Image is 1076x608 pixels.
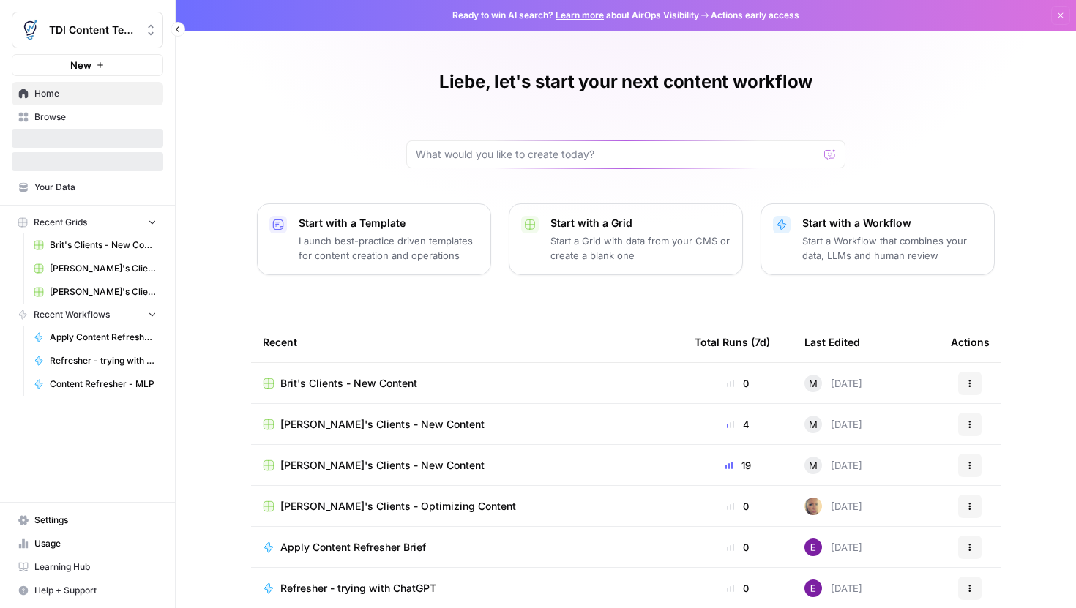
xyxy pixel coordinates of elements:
div: 0 [695,499,781,514]
a: Apply Content Refresher Brief [27,326,163,349]
p: Start with a Template [299,216,479,230]
span: Actions early access [711,9,799,22]
img: 43kfmuemi38zyoc4usdy4i9w48nn [804,579,822,597]
button: Workspace: TDI Content Team [12,12,163,48]
div: 0 [695,581,781,596]
button: Start with a GridStart a Grid with data from your CMS or create a blank one [509,203,743,275]
span: [PERSON_NAME]'s Clients - New Content [50,262,157,275]
span: Recent Workflows [34,308,110,321]
span: M [809,458,818,473]
p: Start with a Workflow [802,216,982,230]
h1: Liebe, let's start your next content workflow [439,70,812,94]
div: Last Edited [804,322,860,362]
div: Actions [951,322,990,362]
div: [DATE] [804,416,862,433]
a: Home [12,82,163,105]
span: Brit's Clients - New Content [50,239,157,252]
span: Ready to win AI search? about AirOps Visibility [452,9,699,22]
div: [DATE] [804,538,862,556]
span: Settings [34,514,157,527]
a: Learning Hub [12,555,163,579]
span: Apply Content Refresher Brief [50,331,157,344]
img: TDI Content Team Logo [17,17,43,43]
p: Start a Workflow that combines your data, LLMs and human review [802,233,982,263]
img: 43kfmuemi38zyoc4usdy4i9w48nn [804,538,822,556]
p: Launch best-practice driven templates for content creation and operations [299,233,479,263]
span: Learning Hub [34,560,157,574]
span: [PERSON_NAME]'s Clients - New Content [280,417,485,432]
span: Refresher - trying with ChatGPT [50,354,157,367]
a: [PERSON_NAME]'s Clients - New Content [27,257,163,280]
span: Brit's Clients - New Content [280,376,417,391]
a: Brit's Clients - New Content [27,233,163,257]
span: Usage [34,537,157,550]
div: Total Runs (7d) [695,322,770,362]
span: M [809,376,818,391]
p: Start with a Grid [550,216,731,230]
a: Learn more [556,10,604,20]
span: Browse [34,110,157,124]
span: TDI Content Team [49,23,138,37]
a: Apply Content Refresher Brief [263,540,671,555]
button: Start with a TemplateLaunch best-practice driven templates for content creation and operations [257,203,491,275]
button: Recent Grids [12,211,163,233]
div: 0 [695,376,781,391]
div: 19 [695,458,781,473]
button: Help + Support [12,579,163,602]
span: Your Data [34,181,157,194]
a: Refresher - trying with ChatGPT [27,349,163,372]
span: New [70,58,91,72]
span: [PERSON_NAME]'s Clients - New Content [50,285,157,299]
div: 4 [695,417,781,432]
div: [DATE] [804,579,862,597]
span: Home [34,87,157,100]
a: [PERSON_NAME]'s Clients - New Content [27,280,163,304]
div: 0 [695,540,781,555]
a: Settings [12,508,163,532]
span: Recent Grids [34,216,87,229]
a: Your Data [12,176,163,199]
span: [PERSON_NAME]'s Clients - Optimizing Content [280,499,516,514]
a: Browse [12,105,163,129]
span: Help + Support [34,584,157,597]
a: Usage [12,532,163,555]
p: Start a Grid with data from your CMS or create a blank one [550,233,731,263]
button: Recent Workflows [12,304,163,326]
a: [PERSON_NAME]'s Clients - New Content [263,417,671,432]
a: [PERSON_NAME]'s Clients - Optimizing Content [263,499,671,514]
span: [PERSON_NAME]'s Clients - New Content [280,458,485,473]
span: Content Refresher - MLP [50,378,157,391]
span: Refresher - trying with ChatGPT [280,581,436,596]
a: Content Refresher - MLP [27,372,163,396]
div: [DATE] [804,375,862,392]
button: Start with a WorkflowStart a Workflow that combines your data, LLMs and human review [761,203,995,275]
a: Refresher - trying with ChatGPT [263,581,671,596]
button: New [12,54,163,76]
div: Recent [263,322,671,362]
span: Apply Content Refresher Brief [280,540,426,555]
input: What would you like to create today? [416,147,818,162]
a: Brit's Clients - New Content [263,376,671,391]
div: [DATE] [804,457,862,474]
a: [PERSON_NAME]'s Clients - New Content [263,458,671,473]
span: M [809,417,818,432]
div: [DATE] [804,498,862,515]
img: rpnue5gqhgwwz5ulzsshxcaclga5 [804,498,822,515]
